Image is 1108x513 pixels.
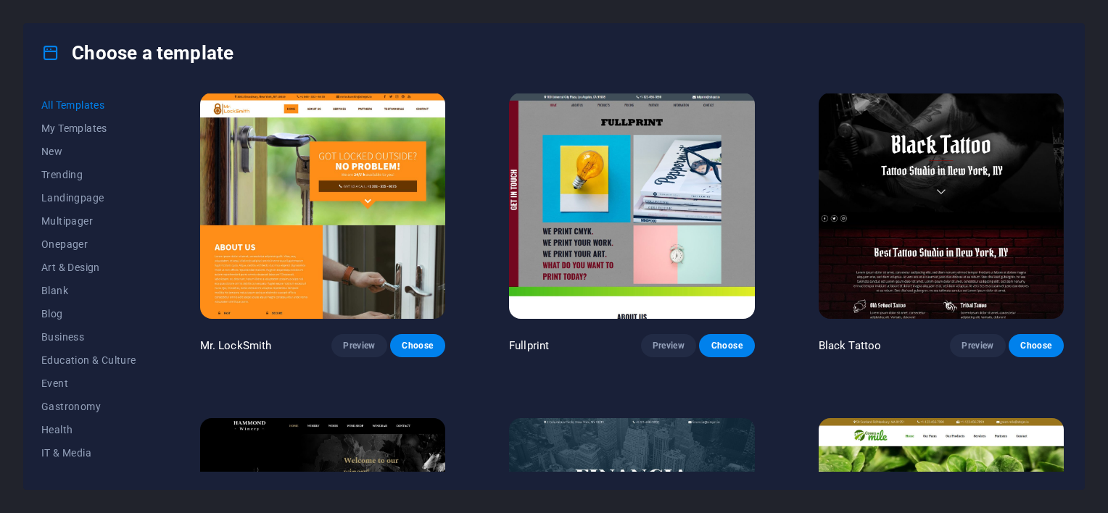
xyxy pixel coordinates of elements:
img: Fullprint [509,93,754,319]
button: Onepager [41,233,136,256]
button: All Templates [41,93,136,117]
span: Preview [962,340,993,351]
button: New [41,140,136,163]
span: New [41,146,136,157]
button: Choose [1009,334,1064,357]
button: Legal & Finance [41,464,136,488]
span: All Templates [41,99,136,111]
button: Business [41,325,136,349]
button: Preview [641,334,696,357]
p: Mr. LockSmith [200,338,272,353]
span: Blog [41,308,136,320]
span: Choose [1020,340,1052,351]
span: Choose [402,340,434,351]
button: Event [41,372,136,395]
button: IT & Media [41,441,136,464]
button: Trending [41,163,136,186]
p: Black Tattoo [819,338,882,353]
span: IT & Media [41,447,136,459]
span: Art & Design [41,262,136,273]
span: Health [41,424,136,435]
button: Health [41,418,136,441]
span: Preview [653,340,685,351]
span: Landingpage [41,192,136,204]
button: Education & Culture [41,349,136,372]
button: My Templates [41,117,136,140]
span: Preview [343,340,375,351]
span: Gastronomy [41,401,136,412]
span: Business [41,331,136,343]
span: Legal & Finance [41,470,136,482]
button: Landingpage [41,186,136,209]
span: Multipager [41,215,136,227]
span: Blank [41,285,136,296]
button: Choose [699,334,754,357]
span: My Templates [41,122,136,134]
span: Choose [711,340,743,351]
button: Blank [41,279,136,302]
h4: Choose a template [41,41,233,64]
span: Trending [41,169,136,180]
span: Event [41,378,136,389]
p: Fullprint [509,338,549,353]
button: Multipager [41,209,136,233]
button: Choose [390,334,445,357]
span: Onepager [41,238,136,250]
img: Mr. LockSmith [200,93,445,319]
button: Blog [41,302,136,325]
img: Black Tattoo [819,93,1064,319]
button: Gastronomy [41,395,136,418]
button: Preview [331,334,386,357]
span: Education & Culture [41,354,136,366]
button: Preview [950,334,1005,357]
button: Art & Design [41,256,136,279]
